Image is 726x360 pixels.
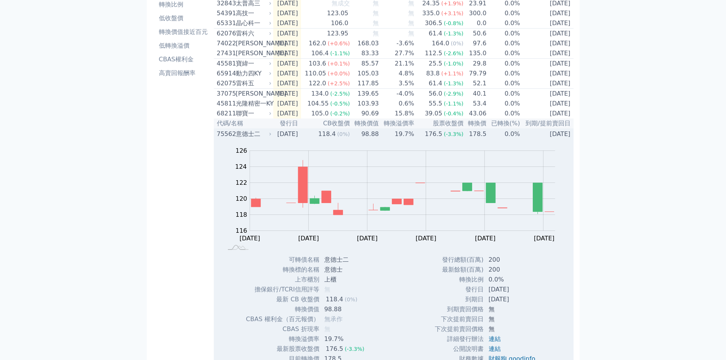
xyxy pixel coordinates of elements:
span: (-0.2%) [330,110,350,117]
td: [DATE] [484,285,542,294]
td: 90.69 [350,109,379,118]
span: (-1.3%) [444,30,463,37]
tspan: [DATE] [534,235,555,242]
div: 164.0 [430,39,451,48]
div: 寶緯一 [236,59,270,68]
td: 178.5 [464,129,487,139]
td: 3.5% [379,78,415,89]
div: 56.0 [427,89,444,98]
div: [PERSON_NAME] [236,39,270,48]
a: 連結 [489,335,501,342]
tspan: [DATE] [416,235,436,242]
td: 公開說明書 [434,344,484,354]
td: 上市櫃別 [245,275,319,285]
td: 0.0% [487,48,520,59]
span: (+2.5%) [328,80,350,86]
th: 轉換價值 [350,118,379,129]
td: 0.0 [464,18,487,29]
span: 無 [373,19,379,27]
div: 55.5 [427,99,444,108]
div: 37075 [217,89,234,98]
li: 低收盤價 [156,14,211,23]
span: (-0.8%) [444,20,463,26]
td: 135.0 [464,48,487,59]
td: 0.0% [484,275,542,285]
td: [DATE] [521,69,574,78]
span: (-2.6%) [444,50,463,56]
th: 到期/提前賣回日 [521,118,574,129]
div: [PERSON_NAME] [236,49,270,58]
div: 動力四KY [236,69,270,78]
span: 無 [408,19,414,27]
td: 97.6 [464,38,487,48]
a: CBAS權利金 [156,53,211,66]
div: 65331 [217,19,234,28]
td: [DATE] [484,294,542,304]
td: 43.06 [464,109,487,118]
span: (+3.1%) [441,10,463,16]
td: [DATE] [521,78,574,89]
div: 74022 [217,39,234,48]
td: [DATE] [273,59,301,69]
div: 106.0 [329,19,350,28]
tspan: [DATE] [475,235,495,242]
span: 無 [324,325,330,333]
a: 低轉換溢價 [156,40,211,52]
span: (-1.0%) [444,61,463,67]
span: 無 [373,10,379,17]
td: 最新餘額(百萬) [434,265,484,275]
div: 134.0 [310,89,330,98]
div: 高技一 [236,9,270,18]
td: 19.7% [320,334,370,344]
td: 0.0% [487,29,520,39]
td: 詳細發行辦法 [434,334,484,344]
div: 61.4 [427,29,444,38]
div: 112.5 [423,49,444,58]
g: Chart [231,147,567,242]
span: (0%) [345,296,357,302]
span: 無 [408,10,414,17]
td: 擔保銀行/TCRI信用評等 [245,285,319,294]
span: (-1.1%) [444,101,463,107]
div: 雷科五 [236,79,270,88]
div: 106.4 [310,49,330,58]
div: 118.4 [317,130,337,139]
td: 53.4 [464,99,487,109]
td: 40.1 [464,89,487,99]
span: (-2.9%) [444,91,463,97]
div: 光隆精密一KY [236,99,270,108]
div: 54391 [217,9,234,18]
th: 代碼/名稱 [214,118,273,129]
div: 聯寶一 [236,109,270,118]
td: 轉換溢價率 [245,334,319,344]
li: 低轉換溢價 [156,41,211,50]
td: [DATE] [521,89,574,99]
a: 低收盤價 [156,12,211,24]
span: (+0.0%) [328,70,350,77]
span: (0%) [337,131,350,137]
div: 122.0 [307,79,328,88]
td: 無 [484,314,542,324]
div: 62075 [217,79,234,88]
td: 0.0% [487,78,520,89]
td: [DATE] [521,109,574,118]
div: 176.5 [324,344,345,354]
div: 75562 [217,130,234,139]
span: (0%) [451,40,463,46]
th: 已轉換(%) [487,118,520,129]
td: [DATE] [273,69,301,78]
div: 45811 [217,99,234,108]
span: (+0.1%) [328,61,350,67]
td: 52.1 [464,78,487,89]
th: 轉換價 [464,118,487,129]
tspan: 126 [236,147,247,154]
td: [DATE] [273,99,301,109]
div: [PERSON_NAME] [236,89,270,98]
td: 最新 CB 收盤價 [245,294,319,304]
span: (+1.9%) [441,0,463,6]
span: (-0.4%) [444,110,463,117]
td: 無 [484,324,542,334]
td: 117.85 [350,78,379,89]
span: 無 [408,30,414,37]
div: 62076 [217,29,234,38]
